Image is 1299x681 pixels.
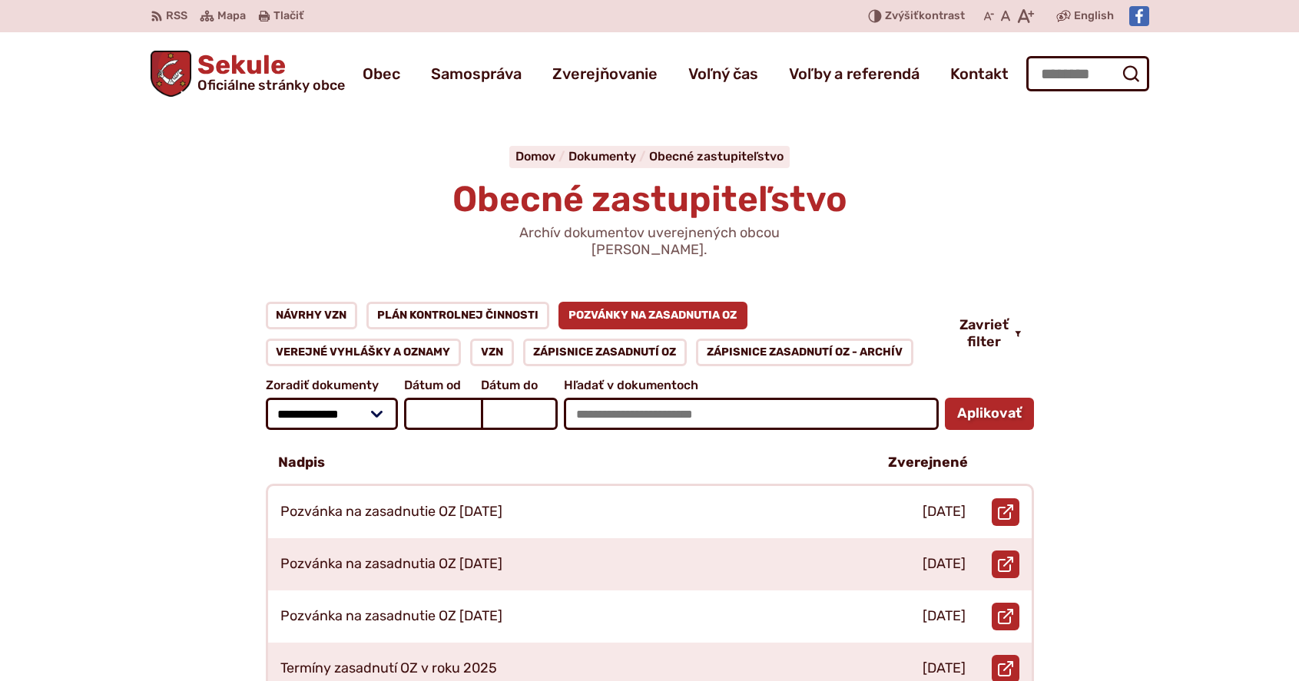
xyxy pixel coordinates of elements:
[564,379,938,392] span: Hľadať v dokumentoch
[280,608,502,625] p: Pozvánka na zasadnutie OZ [DATE]
[959,317,1009,350] span: Zavrieť filter
[1071,7,1117,25] a: English
[789,52,920,95] a: Voľby a referendá
[404,379,481,392] span: Dátum od
[923,660,966,677] p: [DATE]
[191,52,345,92] span: Sekule
[885,10,965,23] span: kontrast
[466,225,834,258] p: Archív dokumentov uverejnených obcou [PERSON_NAME].
[558,302,748,329] a: Pozvánky na zasadnutia OZ
[366,302,549,329] a: Plán kontrolnej činnosti
[431,52,522,95] a: Samospráva
[273,10,303,23] span: Tlačiť
[266,339,462,366] a: Verejné vyhlášky a oznamy
[151,51,192,97] img: Prejsť na domovskú stránku
[404,398,481,430] input: Dátum od
[470,339,514,366] a: VZN
[923,556,966,573] p: [DATE]
[696,339,913,366] a: Zápisnice zasadnutí OZ - ARCHÍV
[363,52,400,95] a: Obec
[266,398,399,430] select: Zoradiť dokumenty
[947,317,1034,350] button: Zavrieť filter
[688,52,758,95] a: Voľný čas
[481,398,558,430] input: Dátum do
[266,302,358,329] a: Návrhy VZN
[885,9,919,22] span: Zvýšiť
[266,379,399,392] span: Zoradiť dokumenty
[166,7,187,25] span: RSS
[568,149,649,164] a: Dokumenty
[280,504,502,521] p: Pozvánka na zasadnutie OZ [DATE]
[950,52,1009,95] a: Kontakt
[923,504,966,521] p: [DATE]
[1074,7,1114,25] span: English
[888,455,968,471] p: Zverejnené
[280,660,497,677] p: Termíny zasadnutí OZ v roku 2025
[151,51,346,97] a: Logo Sekule, prejsť na domovskú stránku.
[923,608,966,625] p: [DATE]
[278,455,325,471] p: Nadpis
[197,78,345,92] span: Oficiálne stránky obce
[280,556,502,573] p: Pozvánka na zasadnutia OZ [DATE]
[568,149,636,164] span: Dokumenty
[945,398,1034,430] button: Aplikovať
[649,149,784,164] a: Obecné zastupiteľstvo
[552,52,658,95] a: Zverejňovanie
[523,339,688,366] a: Zápisnice zasadnutí OZ
[515,149,568,164] a: Domov
[564,398,938,430] input: Hľadať v dokumentoch
[515,149,555,164] span: Domov
[452,178,847,220] span: Obecné zastupiteľstvo
[481,379,558,392] span: Dátum do
[1129,6,1149,26] img: Prejsť na Facebook stránku
[217,7,246,25] span: Mapa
